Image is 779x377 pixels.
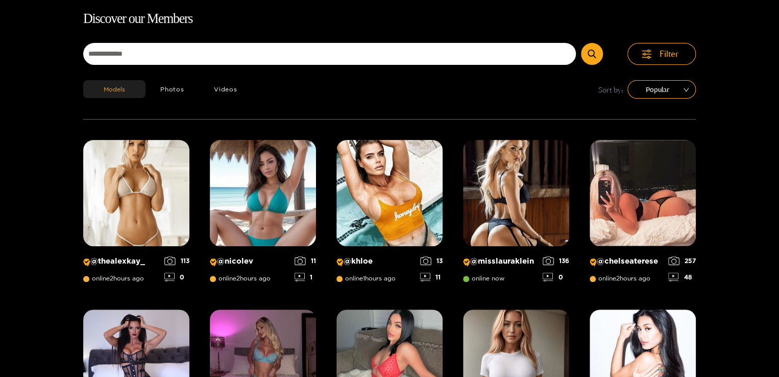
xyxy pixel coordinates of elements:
[581,43,603,65] button: Submit Search
[590,140,696,289] a: Creator Profile Image: chelseaterese@chelseatereseonline2hours ago25748
[295,273,316,281] div: 1
[627,43,696,65] button: Filter
[164,273,189,281] div: 0
[543,256,569,265] div: 136
[543,273,569,281] div: 0
[627,80,696,99] div: sort
[463,140,569,289] a: Creator Profile Image: misslauraklein@misslaurakleinonline now1360
[463,256,538,266] p: @ misslauraklein
[295,256,316,265] div: 11
[83,80,145,98] button: Models
[210,140,316,289] a: Creator Profile Image: nicolev@nicolevonline2hours ago111
[83,275,144,282] span: online 2 hours ago
[210,256,289,266] p: @ nicolev
[336,275,396,282] span: online 1 hours ago
[336,140,443,289] a: Creator Profile Image: khloe@khloeonline1hours ago1311
[83,140,189,246] img: Creator Profile Image: thealexkay_
[668,273,696,281] div: 48
[463,140,569,246] img: Creator Profile Image: misslauraklein
[590,256,663,266] p: @ chelseaterese
[590,275,650,282] span: online 2 hours ago
[199,80,252,98] button: Videos
[668,256,696,265] div: 257
[660,48,679,60] span: Filter
[83,140,189,289] a: Creator Profile Image: thealexkay_@thealexkay_online2hours ago1130
[635,82,688,97] span: Popular
[83,256,159,266] p: @ thealexkay_
[164,256,189,265] div: 113
[145,80,199,98] button: Photos
[336,140,443,246] img: Creator Profile Image: khloe
[210,140,316,246] img: Creator Profile Image: nicolev
[420,256,443,265] div: 13
[598,84,623,96] span: Sort by:
[336,256,415,266] p: @ khloe
[420,273,443,281] div: 11
[463,275,504,282] span: online now
[590,140,696,246] img: Creator Profile Image: chelseaterese
[83,8,696,30] h1: Discover our Members
[210,275,271,282] span: online 2 hours ago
